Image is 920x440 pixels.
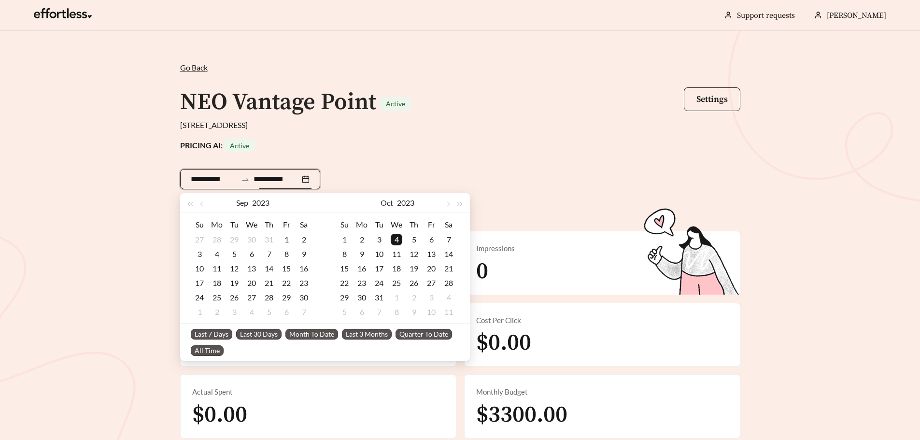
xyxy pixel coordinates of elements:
[476,257,488,286] span: 0
[440,276,457,290] td: 2023-10-28
[194,263,205,274] div: 10
[246,263,257,274] div: 13
[440,261,457,276] td: 2023-10-21
[243,305,260,319] td: 2023-10-04
[336,290,353,305] td: 2023-10-29
[208,232,226,247] td: 2023-08-28
[440,247,457,261] td: 2023-10-14
[194,234,205,245] div: 27
[388,217,405,232] th: We
[476,400,567,429] span: $3300.00
[228,277,240,289] div: 19
[440,305,457,319] td: 2023-11-11
[191,261,208,276] td: 2023-09-10
[263,306,275,318] div: 5
[443,263,454,274] div: 21
[226,217,243,232] th: Tu
[405,261,423,276] td: 2023-10-19
[405,276,423,290] td: 2023-10-26
[243,232,260,247] td: 2023-08-30
[370,305,388,319] td: 2023-11-07
[295,276,312,290] td: 2023-09-23
[226,232,243,247] td: 2023-08-29
[180,119,740,131] div: [STREET_ADDRESS]
[241,175,250,184] span: swap-right
[388,232,405,247] td: 2023-10-04
[336,276,353,290] td: 2023-10-22
[339,234,350,245] div: 1
[356,292,368,303] div: 30
[353,276,370,290] td: 2023-10-23
[423,290,440,305] td: 2023-11-03
[208,217,226,232] th: Mo
[246,277,257,289] div: 20
[191,276,208,290] td: 2023-09-17
[425,306,437,318] div: 10
[425,248,437,260] div: 13
[208,290,226,305] td: 2023-09-25
[241,175,250,184] span: to
[192,400,247,429] span: $0.00
[353,305,370,319] td: 2023-11-06
[278,290,295,305] td: 2023-09-29
[260,276,278,290] td: 2023-09-21
[295,261,312,276] td: 2023-09-16
[211,292,223,303] div: 25
[408,306,420,318] div: 9
[208,305,226,319] td: 2023-10-02
[263,263,275,274] div: 14
[391,263,402,274] div: 18
[281,292,292,303] div: 29
[408,248,420,260] div: 12
[370,217,388,232] th: Tu
[405,290,423,305] td: 2023-11-02
[391,234,402,245] div: 4
[298,306,310,318] div: 7
[339,306,350,318] div: 5
[278,261,295,276] td: 2023-09-15
[243,290,260,305] td: 2023-09-27
[295,217,312,232] th: Sa
[476,386,728,397] div: Monthly Budget
[381,193,393,213] button: Oct
[226,247,243,261] td: 2023-09-05
[405,305,423,319] td: 2023-11-09
[356,277,368,289] div: 23
[440,232,457,247] td: 2023-10-07
[278,305,295,319] td: 2023-10-06
[391,292,402,303] div: 1
[298,263,310,274] div: 16
[388,290,405,305] td: 2023-11-01
[260,290,278,305] td: 2023-09-28
[353,290,370,305] td: 2023-10-30
[192,386,444,397] div: Actual Spent
[423,305,440,319] td: 2023-11-10
[295,232,312,247] td: 2023-09-02
[408,292,420,303] div: 2
[228,248,240,260] div: 5
[443,306,454,318] div: 11
[208,261,226,276] td: 2023-09-11
[388,276,405,290] td: 2023-10-25
[356,234,368,245] div: 2
[260,217,278,232] th: Th
[191,232,208,247] td: 2023-08-27
[356,306,368,318] div: 6
[295,247,312,261] td: 2023-09-09
[684,87,740,111] button: Settings
[194,292,205,303] div: 24
[281,263,292,274] div: 15
[191,290,208,305] td: 2023-09-24
[373,263,385,274] div: 17
[339,292,350,303] div: 29
[443,277,454,289] div: 28
[388,305,405,319] td: 2023-11-08
[246,248,257,260] div: 6
[180,63,208,72] span: Go Back
[336,261,353,276] td: 2023-10-15
[353,261,370,276] td: 2023-10-16
[476,243,728,254] div: Impressions
[246,292,257,303] div: 27
[191,247,208,261] td: 2023-09-03
[336,232,353,247] td: 2023-10-01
